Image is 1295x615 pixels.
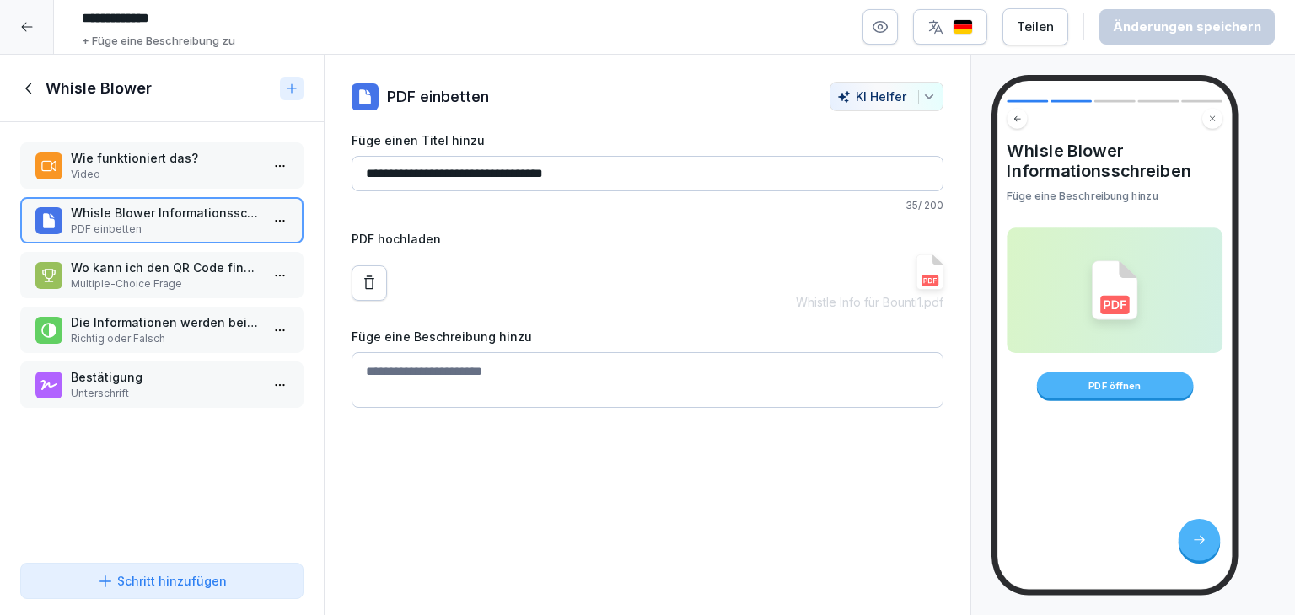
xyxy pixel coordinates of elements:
[1007,141,1222,181] h4: Whisle Blower Informationsschreiben
[71,222,260,237] p: PDF einbetten
[71,167,260,182] p: Video
[352,131,943,149] label: Füge einen Titel hinzu
[20,563,304,599] button: Schritt hinzufügen
[71,276,260,291] p: Multiple-Choice Frage
[953,19,973,35] img: de.svg
[1036,372,1193,398] div: PDF öffnen
[20,252,304,298] div: Wo kann ich den QR Code finden?Multiple-Choice Frage
[1092,260,1137,320] img: pdf_icon.svg
[71,331,260,346] p: Richtig oder Falsch
[1007,189,1222,204] p: Füge eine Beschreibung hinzu
[71,149,260,167] p: Wie funktioniert das?
[71,204,260,222] p: Whisle Blower Informationsschreiben
[387,85,489,108] p: PDF einbetten
[71,259,260,276] p: Wo kann ich den QR Code finden?
[837,89,936,104] div: KI Helfer
[97,572,227,590] div: Schritt hinzufügen
[71,386,260,401] p: Unterschrift
[830,82,943,111] button: KI Helfer
[1017,18,1054,36] div: Teilen
[20,307,304,353] div: Die Informationen werden bei uns vertraulich behandelt.Richtig oder Falsch
[796,293,943,311] p: Whistle Info für Bounti1.pdf
[1099,9,1275,45] button: Änderungen speichern
[71,368,260,386] p: Bestätigung
[1002,8,1068,45] button: Teilen
[20,197,304,243] div: Whisle Blower InformationsschreibenPDF einbetten
[352,198,943,213] p: 35 / 200
[352,328,943,345] label: Füge eine Beschreibung hinzu
[46,78,152,99] h1: Whisle Blower
[352,230,943,248] label: PDF hochladen
[916,254,943,290] img: pdf_icon.svg
[20,142,304,189] div: Wie funktioniert das?Video
[1113,18,1261,36] div: Änderungen speichern
[71,313,260,331] p: Die Informationen werden bei uns vertraulich behandelt.
[20,361,304,408] div: BestätigungUnterschrift
[82,33,235,50] p: + Füge eine Beschreibung zu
